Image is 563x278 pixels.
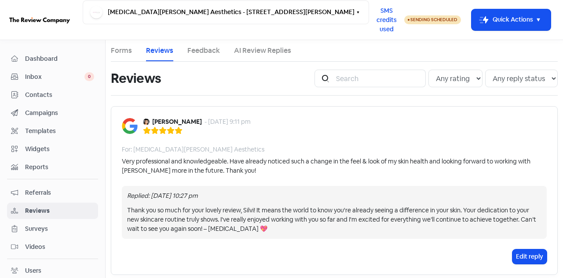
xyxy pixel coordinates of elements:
a: Widgets [7,141,98,157]
span: Videos [25,242,94,252]
a: Reports [7,159,98,175]
img: Image [122,118,138,134]
a: Inbox 0 [7,69,98,85]
span: Contacts [25,90,94,100]
a: AI Review Replies [234,45,291,56]
span: Campaigns [25,108,94,118]
b: [PERSON_NAME] [152,117,202,126]
a: Videos [7,239,98,255]
span: 0 [84,72,94,81]
div: For: [MEDICAL_DATA][PERSON_NAME] Aesthetics [122,145,264,154]
a: Templates [7,123,98,139]
span: SMS credits used [377,6,397,34]
a: Reviews [7,203,98,219]
a: Forms [111,45,132,56]
a: Surveys [7,221,98,237]
span: Reviews [25,206,94,215]
a: Campaigns [7,105,98,121]
span: Templates [25,126,94,136]
a: Dashboard [7,51,98,67]
span: Reports [25,163,94,172]
button: Quick Actions [472,9,551,30]
span: Widgets [25,145,94,154]
a: Referrals [7,185,98,201]
input: Search [331,70,426,87]
button: Edit reply [512,249,547,264]
div: Users [25,266,41,275]
div: Thank you so much for your lovely review, Silvi! It means the world to know you're already seeing... [127,206,541,234]
i: Replied: [DATE] 10:27 pm [127,192,198,200]
span: Dashboard [25,54,94,63]
span: Sending Scheduled [410,17,457,22]
h1: Reviews [111,64,161,93]
a: Feedback [187,45,220,56]
div: - [DATE] 9:11 pm [205,117,251,126]
span: Referrals [25,188,94,197]
a: Reviews [146,45,173,56]
span: Inbox [25,72,84,82]
img: Avatar [143,119,150,125]
span: Surveys [25,224,94,234]
button: [MEDICAL_DATA][PERSON_NAME] Aesthetics - [STREET_ADDRESS][PERSON_NAME] [83,0,369,24]
a: Contacts [7,87,98,103]
a: Sending Scheduled [404,15,461,25]
a: SMS credits used [369,15,404,24]
div: Very professional and knowledgeable. Have already noticed such a change in the feel & look of my ... [122,157,547,175]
